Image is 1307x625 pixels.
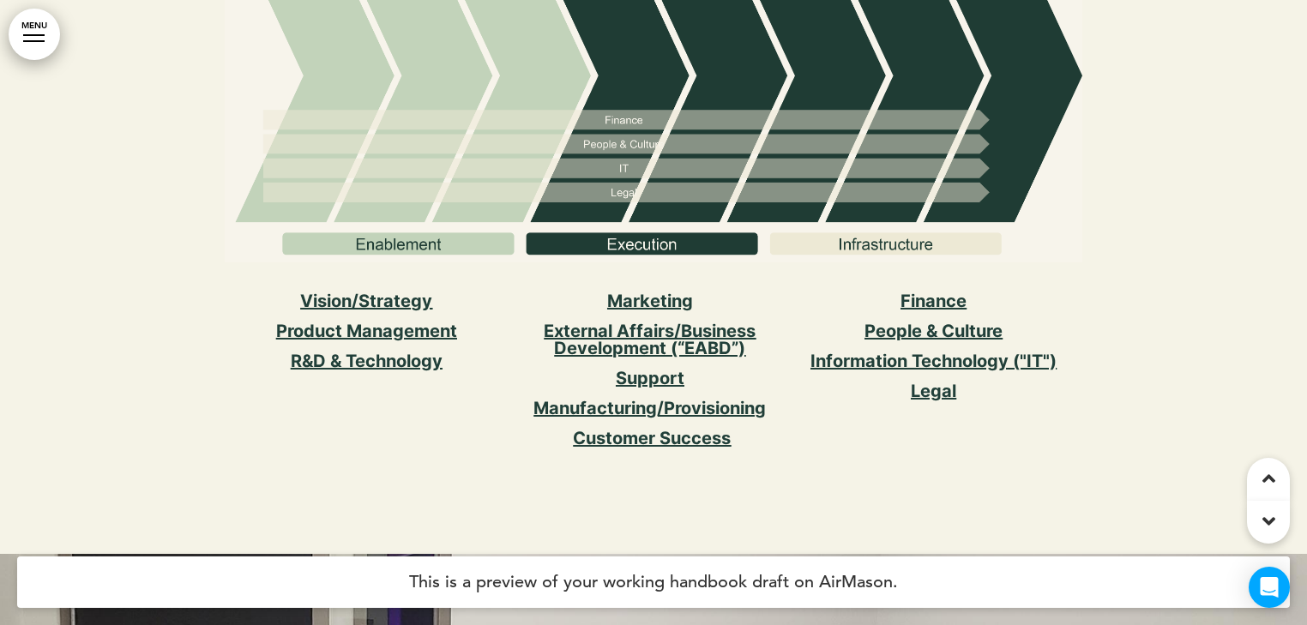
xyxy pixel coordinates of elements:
[911,381,956,401] a: Legal
[607,291,693,311] a: Marketing
[276,321,457,341] a: Product Management
[1249,567,1290,608] div: Open Intercom Messenger
[300,291,432,311] a: Vision/Strategy
[864,321,1003,341] a: People & Culture
[900,291,967,311] a: Finance
[17,556,1290,608] h4: This is a preview of your working handbook draft on AirMason.
[573,428,731,448] a: Customer Success
[810,351,1057,371] a: Information Technology ("IT")
[9,9,60,60] a: MENU
[616,368,684,388] a: Support
[544,321,756,358] a: External Affairs/Business Development (“EABD”)
[291,351,443,371] a: R&D & Technology
[533,398,766,418] a: Manufacturing/Provisioning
